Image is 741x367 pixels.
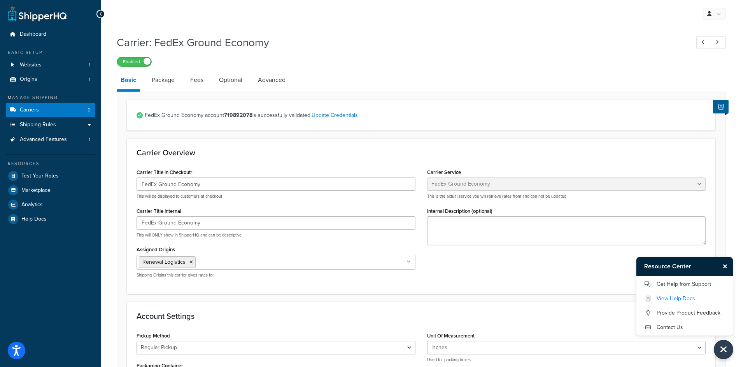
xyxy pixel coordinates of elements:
[6,49,95,56] div: Basic Setup
[137,312,706,320] h3: Account Settings
[20,31,46,38] span: Dashboard
[148,71,179,89] a: Package
[20,136,67,143] span: Advanced Features
[20,107,39,113] span: Carriers
[137,169,193,176] label: Carrier Title in Checkout
[6,160,95,167] div: Resources
[137,272,415,278] p: Shipping Origins this carrier gives rates for
[6,27,95,42] a: Dashboard
[427,193,706,199] p: This is the actual service you will retrieve rates from and can not be updated
[6,169,95,183] a: Test Your Rates
[6,183,95,197] a: Marketplace
[117,57,151,66] label: Enabled
[427,333,475,339] label: Unit Of Measurement
[644,278,725,290] a: Get Help from Support
[312,111,358,119] a: Update Credentials
[89,62,90,68] span: 1
[117,35,682,50] h1: Carrier: FedEx Ground Economy
[6,58,95,72] a: Websites1
[644,292,725,305] a: View Help Docs
[636,257,719,276] h3: Resource Center
[254,71,289,89] a: Advanced
[137,208,181,214] label: Carrier Title Internal
[117,71,140,92] a: Basic
[137,193,415,199] p: This will be displayed to customers at checkout
[137,232,415,238] p: This will ONLY show in ShipperHQ and can be descriptive
[224,111,252,119] strong: 719892078
[6,118,95,132] a: Shipping Rules
[137,148,706,157] h3: Carrier Overview
[427,357,706,363] p: Used for packing boxes
[186,71,207,89] a: Fees
[6,103,95,117] li: Carriers
[20,62,42,68] span: Websites
[6,72,95,87] a: Origins1
[21,202,43,208] span: Analytics
[89,76,90,83] span: 1
[20,122,56,128] span: Shipping Rules
[719,262,733,271] button: Close Resource Center
[6,132,95,147] li: Advanced Features
[713,100,729,113] button: Show Help Docs
[6,72,95,87] li: Origins
[21,216,47,223] span: Help Docs
[711,36,726,49] a: Next Record
[20,76,37,83] span: Origins
[6,198,95,212] a: Analytics
[714,340,733,359] button: Close Resource Center
[6,212,95,226] a: Help Docs
[644,321,725,334] a: Contact Us
[137,247,175,252] label: Assigned Origins
[6,103,95,117] a: Carriers2
[137,333,170,339] label: Pickup Method
[145,110,706,121] span: FedEx Ground Economy account is successfully validated.
[696,36,711,49] a: Previous Record
[142,258,186,266] span: Renewal Logistics
[6,58,95,72] li: Websites
[21,187,51,194] span: Marketplace
[6,94,95,101] div: Manage Shipping
[427,208,492,214] label: Internal Description (optional)
[89,136,90,143] span: 1
[427,169,461,175] label: Carrier Service
[21,173,59,179] span: Test Your Rates
[215,71,246,89] a: Optional
[644,307,725,319] a: Provide Product Feedback
[88,107,90,113] span: 2
[6,132,95,147] a: Advanced Features1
